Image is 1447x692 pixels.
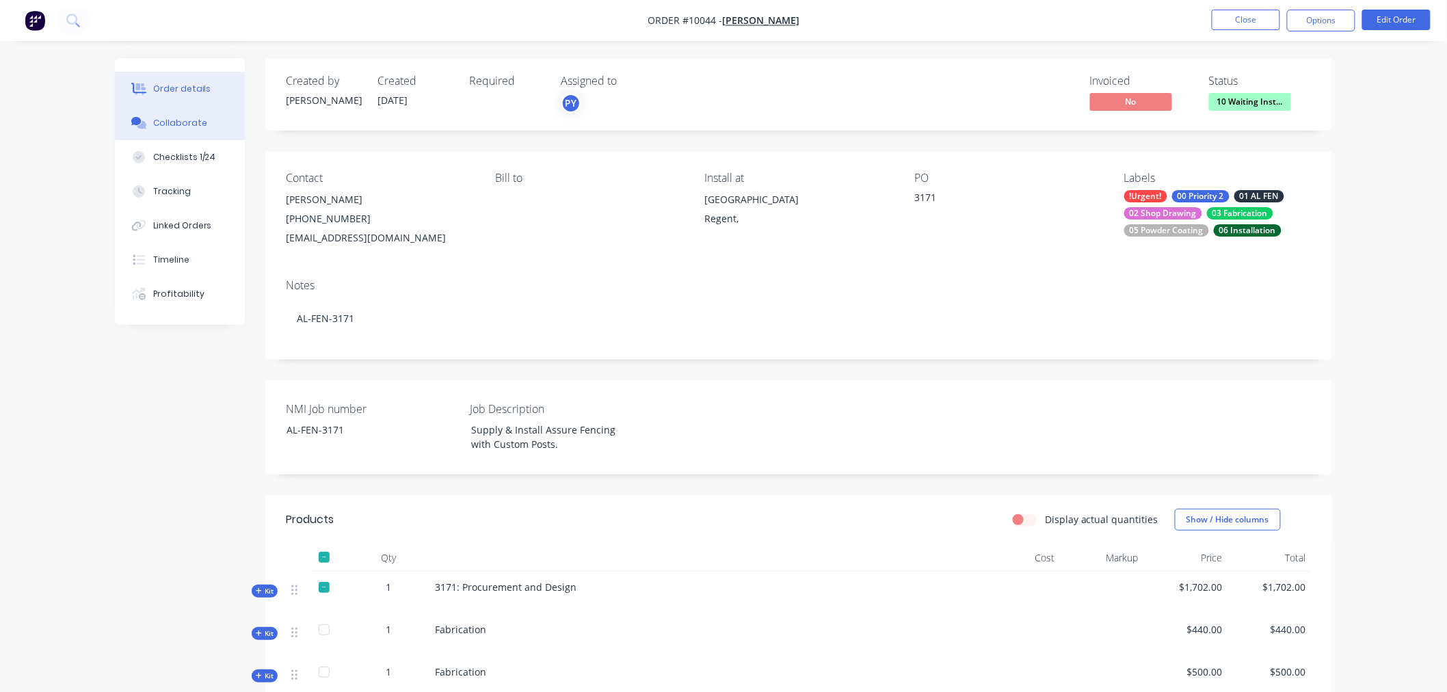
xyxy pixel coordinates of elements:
button: PY [561,93,581,114]
a: [PERSON_NAME] [722,14,799,27]
span: $440.00 [1234,622,1307,637]
div: Order details [153,83,211,95]
div: [GEOGRAPHIC_DATA]Regent, [705,190,892,234]
span: Kit [256,671,274,681]
div: [PERSON_NAME] [286,190,473,209]
div: Supply & Install Assure Fencing with Custom Posts. [460,420,631,454]
div: Regent, [705,209,892,228]
button: Checklists 1/24 [115,140,245,174]
div: Tracking [153,185,191,198]
div: [GEOGRAPHIC_DATA] [705,190,892,209]
div: Bill to [495,172,682,185]
div: Kit [252,585,278,598]
span: Order #10044 - [648,14,722,27]
button: Show / Hide columns [1175,509,1281,531]
span: 10 Waiting Inst... [1209,93,1291,110]
div: Qty [347,544,429,572]
div: Invoiced [1090,75,1193,88]
button: 10 Waiting Inst... [1209,93,1291,114]
div: Created by [286,75,361,88]
div: Kit [252,669,278,682]
div: !Urgent! [1124,190,1167,202]
div: Install at [705,172,892,185]
div: 03 Fabrication [1207,207,1273,219]
span: Kit [256,586,274,596]
div: Notes [286,279,1312,292]
div: Total [1228,544,1312,572]
span: 1 [386,622,391,637]
div: Created [377,75,453,88]
span: 3171: Procurement and Design [435,581,576,594]
div: Checklists 1/24 [153,151,216,163]
div: Profitability [153,288,204,300]
label: Job Description [470,401,641,417]
div: 01 AL FEN [1234,190,1284,202]
div: Required [469,75,544,88]
span: $1,702.00 [1234,580,1307,594]
div: 3171 [914,190,1085,209]
span: No [1090,93,1172,110]
span: $440.00 [1150,622,1223,637]
span: $500.00 [1234,665,1307,679]
span: Kit [256,628,274,639]
button: Timeline [115,243,245,277]
div: Timeline [153,254,189,266]
div: 02 Shop Drawing [1124,207,1202,219]
div: 05 Powder Coating [1124,224,1209,237]
span: Fabrication [435,623,486,636]
div: [PERSON_NAME] [286,93,361,107]
div: [PHONE_NUMBER] [286,209,473,228]
div: PO [914,172,1102,185]
button: Profitability [115,277,245,311]
div: Labels [1124,172,1312,185]
div: Products [286,511,334,528]
div: Contact [286,172,473,185]
div: 06 Installation [1214,224,1282,237]
span: [DATE] [377,94,408,107]
button: Collaborate [115,106,245,140]
label: Display actual quantities [1045,512,1158,527]
span: 1 [386,580,391,594]
div: AL-FEN-3171 [286,297,1312,339]
span: $500.00 [1150,665,1223,679]
label: NMI Job number [286,401,457,417]
button: Linked Orders [115,209,245,243]
button: Edit Order [1362,10,1431,30]
span: 1 [386,665,391,679]
div: [EMAIL_ADDRESS][DOMAIN_NAME] [286,228,473,248]
div: Status [1209,75,1312,88]
div: Linked Orders [153,219,212,232]
div: Kit [252,627,278,640]
span: $1,702.00 [1150,580,1223,594]
button: Tracking [115,174,245,209]
div: Collaborate [153,117,207,129]
div: AL-FEN-3171 [276,420,447,440]
div: Cost [977,544,1061,572]
div: [PERSON_NAME][PHONE_NUMBER][EMAIL_ADDRESS][DOMAIN_NAME] [286,190,473,248]
div: 00 Priority 2 [1172,190,1230,202]
button: Options [1287,10,1355,31]
img: Factory [25,10,45,31]
div: Markup [1061,544,1145,572]
span: Fabrication [435,665,486,678]
button: Close [1212,10,1280,30]
button: Order details [115,72,245,106]
div: Assigned to [561,75,698,88]
div: Price [1144,544,1228,572]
